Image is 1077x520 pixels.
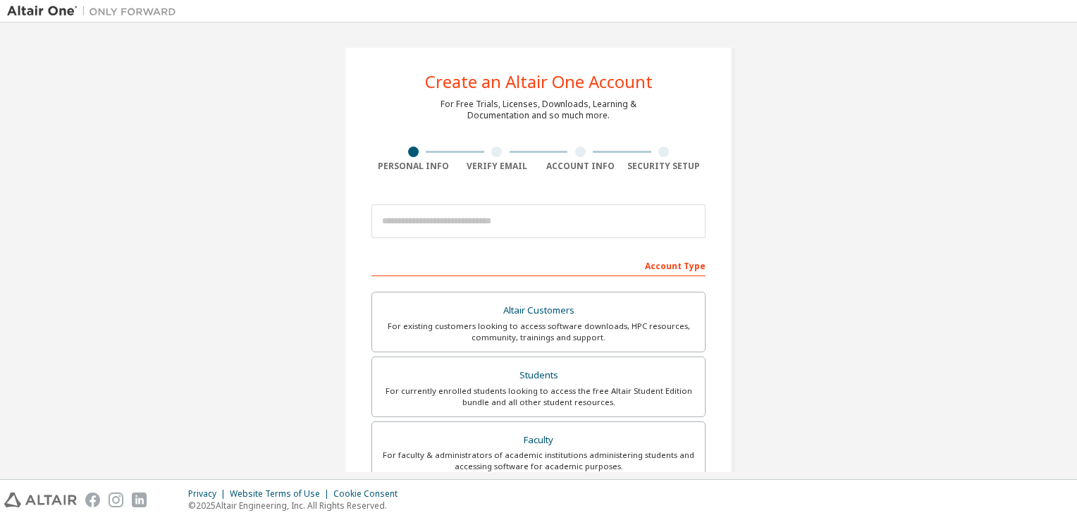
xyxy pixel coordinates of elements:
img: Altair One [7,4,183,18]
div: For existing customers looking to access software downloads, HPC resources, community, trainings ... [381,321,696,343]
img: facebook.svg [85,493,100,507]
div: Students [381,366,696,385]
div: Website Terms of Use [230,488,333,500]
div: Privacy [188,488,230,500]
p: © 2025 Altair Engineering, Inc. All Rights Reserved. [188,500,406,512]
img: altair_logo.svg [4,493,77,507]
div: Account Type [371,254,706,276]
div: For currently enrolled students looking to access the free Altair Student Edition bundle and all ... [381,385,696,408]
div: Account Info [538,161,622,172]
div: Cookie Consent [333,488,406,500]
div: Altair Customers [381,301,696,321]
div: Faculty [381,431,696,450]
div: Security Setup [622,161,706,172]
div: Verify Email [455,161,539,172]
div: Personal Info [371,161,455,172]
div: For faculty & administrators of academic institutions administering students and accessing softwa... [381,450,696,472]
div: For Free Trials, Licenses, Downloads, Learning & Documentation and so much more. [441,99,636,121]
img: linkedin.svg [132,493,147,507]
div: Create an Altair One Account [425,73,653,90]
img: instagram.svg [109,493,123,507]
